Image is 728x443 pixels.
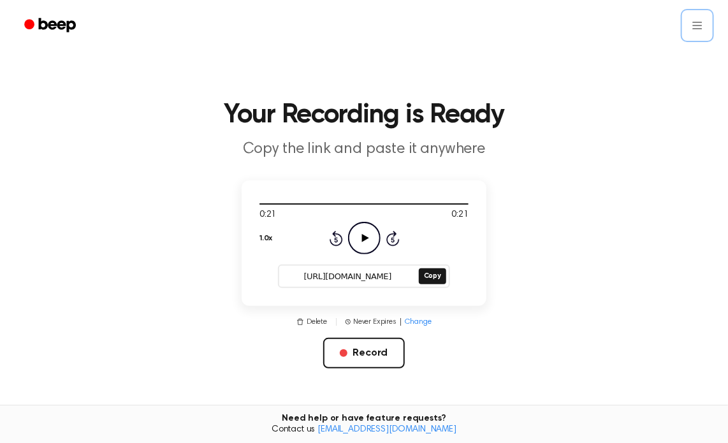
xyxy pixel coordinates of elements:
[419,268,446,284] button: Copy
[259,228,272,249] button: 1.0x
[296,316,327,328] button: Delete
[317,425,456,434] a: [EMAIL_ADDRESS][DOMAIN_NAME]
[346,316,432,328] button: Never Expires|Change
[399,316,402,328] span: |
[682,10,713,41] button: Open menu
[452,208,469,222] span: 0:21
[15,13,87,38] a: Beep
[119,139,609,160] p: Copy the link and paste it anywhere
[259,208,276,222] span: 0:21
[323,338,404,368] button: Record
[8,425,720,436] span: Contact us
[335,316,338,328] span: |
[38,102,690,129] h1: Your Recording is Ready
[405,316,432,328] span: Change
